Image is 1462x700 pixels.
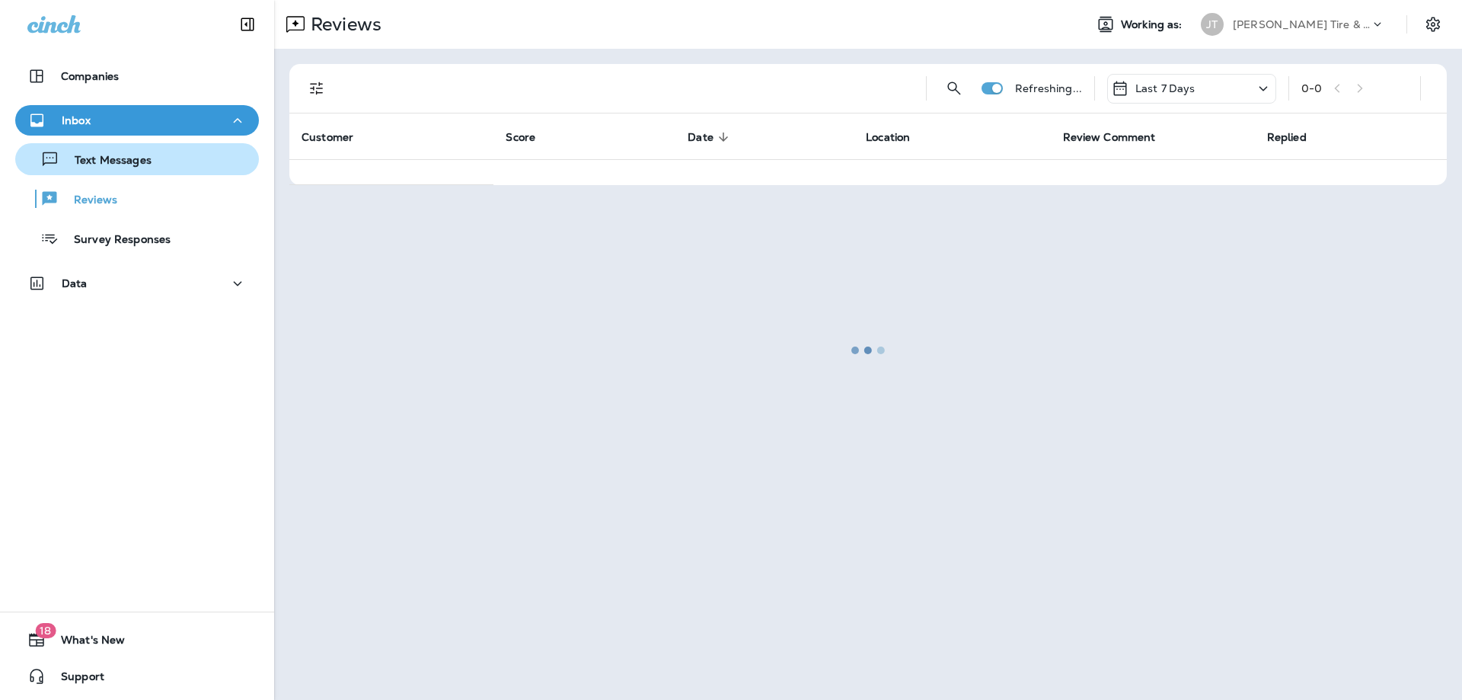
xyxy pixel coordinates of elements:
[15,183,259,215] button: Reviews
[15,268,259,299] button: Data
[15,222,259,254] button: Survey Responses
[15,61,259,91] button: Companies
[15,143,259,175] button: Text Messages
[35,623,56,638] span: 18
[62,114,91,126] p: Inbox
[59,193,117,208] p: Reviews
[15,625,259,655] button: 18What's New
[59,233,171,248] p: Survey Responses
[59,154,152,168] p: Text Messages
[15,105,259,136] button: Inbox
[226,9,269,40] button: Collapse Sidebar
[46,670,104,689] span: Support
[15,661,259,692] button: Support
[62,277,88,289] p: Data
[61,70,119,82] p: Companies
[46,634,125,652] span: What's New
